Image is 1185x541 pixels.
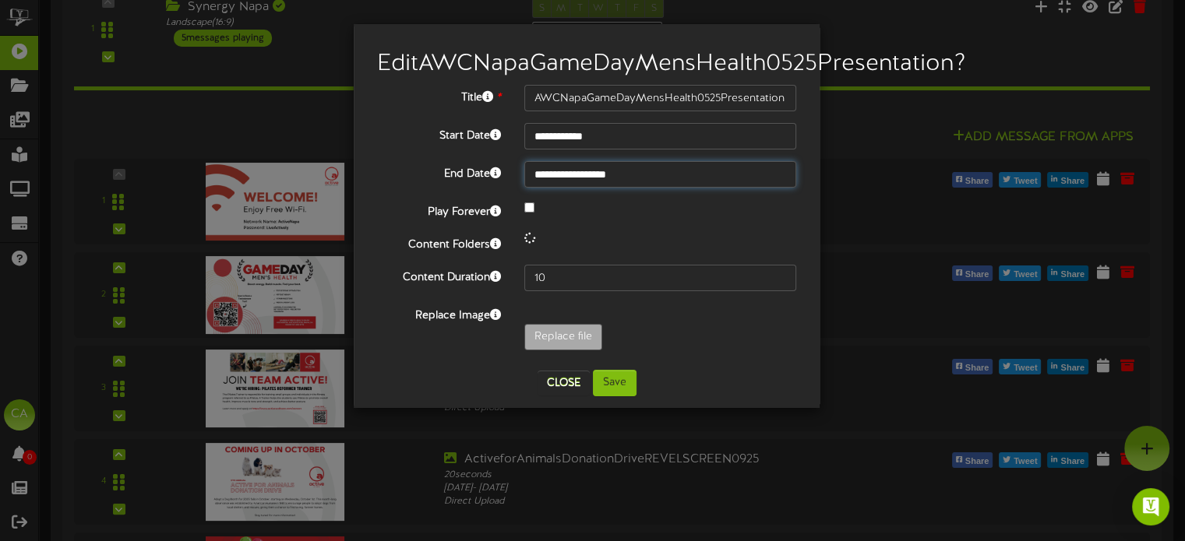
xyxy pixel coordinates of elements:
label: Content Duration [365,265,513,286]
label: Title [365,85,513,106]
label: End Date [365,161,513,182]
label: Start Date [365,123,513,144]
div: Open Intercom Messenger [1132,488,1169,525]
input: 15 [524,265,796,291]
h2: Edit AWCNapaGameDayMensHealth0525Presentation ? [377,51,796,77]
button: Save [593,370,637,396]
label: Play Forever [365,199,513,220]
input: Title [524,85,796,111]
button: Close [538,371,590,395]
label: Content Folders [365,232,513,253]
label: Replace Image [365,303,513,324]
